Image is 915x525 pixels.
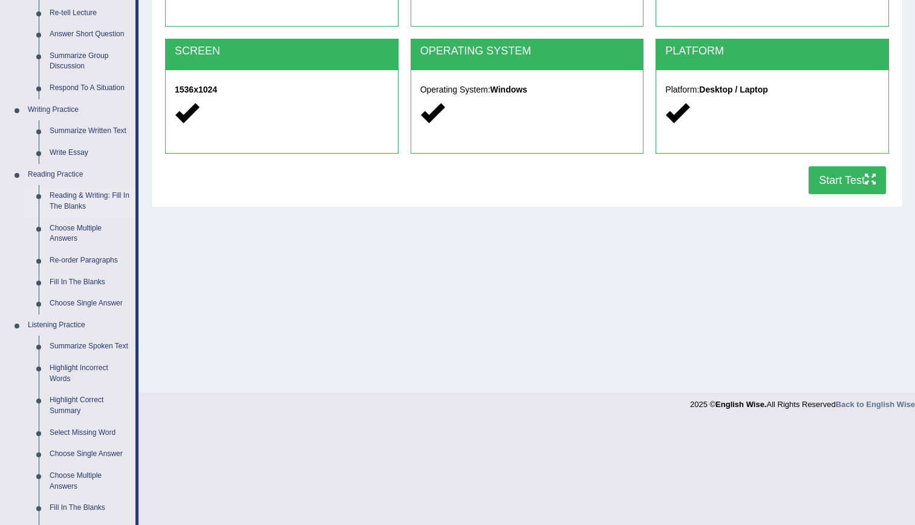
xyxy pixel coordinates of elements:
h2: OPERATING SYSTEM [420,45,634,57]
a: Highlight Incorrect Words [44,357,135,390]
h2: SCREEN [175,45,389,57]
a: Re-tell Lecture [44,2,135,24]
a: Summarize Spoken Text [44,336,135,357]
strong: Desktop / Laptop [699,85,768,94]
a: Reading Practice [22,164,135,186]
a: Reading & Writing: Fill In The Blanks [44,185,135,217]
a: Back to English Wise [836,400,915,409]
a: Respond To A Situation [44,77,135,99]
strong: Windows [490,85,527,94]
a: Re-order Paragraphs [44,250,135,272]
a: Summarize Written Text [44,120,135,142]
a: Answer Short Question [44,24,135,45]
strong: English Wise. [715,400,766,409]
a: Choose Single Answer [44,443,135,465]
a: Writing Practice [22,99,135,121]
h5: Operating System: [420,85,634,94]
a: Choose Multiple Answers [44,465,135,497]
a: Choose Multiple Answers [44,218,135,250]
h2: PLATFORM [665,45,879,57]
button: Start Test [809,166,886,194]
a: Choose Single Answer [44,293,135,315]
h5: Platform: [665,85,879,94]
strong: 1536x1024 [175,85,217,94]
a: Listening Practice [22,315,135,336]
a: Write Essay [44,142,135,164]
a: Fill In The Blanks [44,272,135,293]
a: Highlight Correct Summary [44,390,135,422]
a: Fill In The Blanks [44,497,135,519]
div: 2025 © All Rights Reserved [690,393,915,410]
a: Select Missing Word [44,422,135,444]
a: Summarize Group Discussion [44,45,135,77]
